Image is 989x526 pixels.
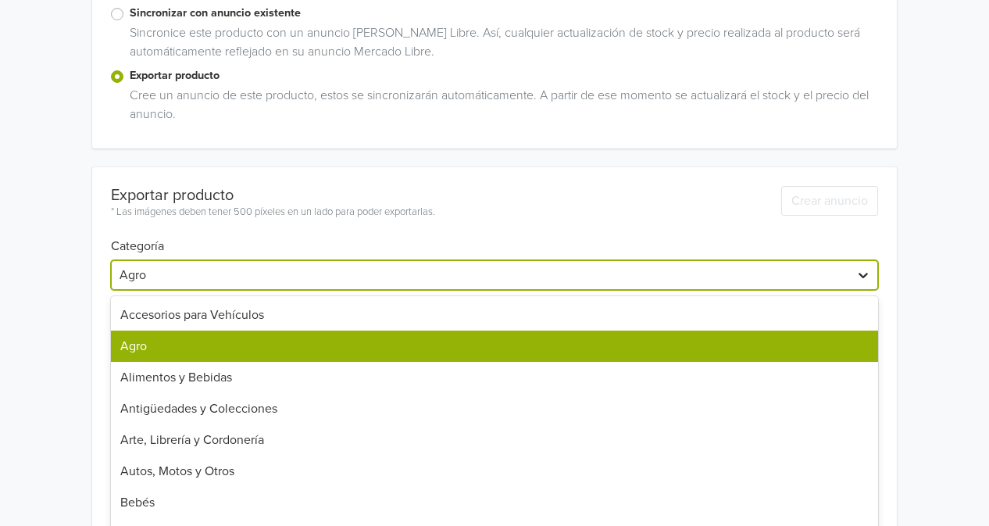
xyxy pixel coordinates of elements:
[111,205,435,220] div: * Las imágenes deben tener 500 píxeles en un lado para poder exportarlas.
[111,331,878,362] div: Agro
[111,362,878,393] div: Alimentos y Bebidas
[111,299,878,331] div: Accesorios para Vehículos
[123,23,878,67] div: Sincronice este producto con un anuncio [PERSON_NAME] Libre. Así, cualquier actualización de stoc...
[111,456,878,487] div: Autos, Motos y Otros
[123,86,878,130] div: Cree un anuncio de este producto, estos se sincronizarán automáticamente. A partir de ese momento...
[111,424,878,456] div: Arte, Librería y Cordonería
[111,220,878,254] h6: Categoría
[111,393,878,424] div: Antigüedades y Colecciones
[130,67,878,84] label: Exportar producto
[111,487,878,518] div: Bebés
[111,186,435,205] div: Exportar producto
[781,186,878,216] button: Crear anuncio
[130,5,878,22] label: Sincronizar con anuncio existente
